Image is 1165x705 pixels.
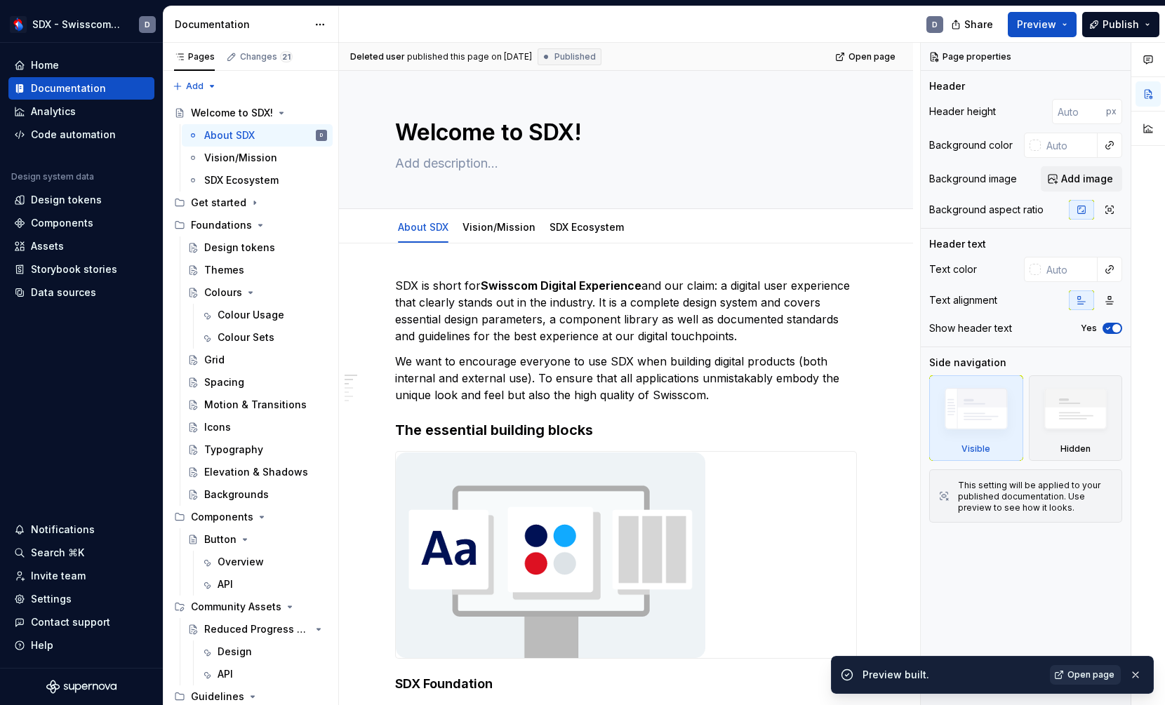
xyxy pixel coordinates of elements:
[218,667,233,681] div: API
[182,147,333,169] a: Vision/Mission
[398,221,448,233] a: About SDX
[174,51,215,62] div: Pages
[929,356,1006,370] div: Side navigation
[1103,18,1139,32] span: Publish
[1081,323,1097,334] label: Yes
[8,518,154,541] button: Notifications
[929,237,986,251] div: Header text
[1017,18,1056,32] span: Preview
[175,18,307,32] div: Documentation
[204,443,263,457] div: Typography
[31,216,93,230] div: Components
[31,58,59,72] div: Home
[10,16,27,33] img: fc0ed557-73b3-4f8f-bd58-0c7fdd7a87c5.png
[168,214,333,236] div: Foundations
[240,51,293,62] div: Changes
[195,326,333,349] a: Colour Sets
[395,353,857,403] p: We want to encourage everyone to use SDX when building digital products (both internal and extern...
[186,81,204,92] span: Add
[218,645,252,659] div: Design
[1008,12,1077,37] button: Preview
[182,124,333,147] a: About SDXD
[396,452,706,658] img: 7327527b-33c6-4a24-9119-ecb4ea326b41.png
[31,262,117,276] div: Storybook stories
[929,293,997,307] div: Text alignment
[8,54,154,76] a: Home
[195,573,333,596] a: API
[204,241,275,255] div: Design tokens
[182,394,333,416] a: Motion & Transitions
[544,212,630,241] div: SDX Ecosystem
[395,277,857,344] p: SDX is short for and our claim: a digital user experience that clearly stands out in the industry...
[848,51,896,62] span: Open page
[8,611,154,633] button: Contact support
[204,128,255,142] div: About SDX
[195,640,333,663] a: Design
[191,690,244,704] div: Guidelines
[958,480,1113,513] div: This setting will be applied to your published documentation. Use preview to see how it looks.
[182,416,333,438] a: Icons
[863,668,1041,682] div: Preview built.
[3,9,160,39] button: SDX - Swisscom Digital ExperienceD
[168,192,333,214] div: Get started
[218,555,264,569] div: Overview
[8,189,154,211] a: Design tokens
[204,173,279,187] div: SDX Ecosystem
[8,212,154,234] a: Components
[204,286,242,300] div: Colours
[182,169,333,192] a: SDX Ecosystem
[392,116,854,149] textarea: Welcome to SDX!
[204,488,269,502] div: Backgrounds
[182,259,333,281] a: Themes
[218,577,233,591] div: API
[554,51,596,62] span: Published
[1041,166,1122,192] button: Add image
[46,680,116,694] a: Supernova Logo
[204,375,244,389] div: Spacing
[8,258,154,281] a: Storybook stories
[1061,172,1113,186] span: Add image
[204,398,307,412] div: Motion & Transitions
[1052,99,1106,124] input: Auto
[168,102,333,124] a: Welcome to SDX!
[182,438,333,461] a: Typography
[8,565,154,587] a: Invite team
[31,128,116,142] div: Code automation
[1050,665,1121,685] a: Open page
[8,634,154,657] button: Help
[929,79,965,93] div: Header
[182,461,333,483] a: Elevation & Shadows
[1041,133,1098,158] input: Auto
[31,638,53,652] div: Help
[481,278,641,293] strong: Swisscom Digital Experience
[1041,257,1098,282] input: Auto
[320,128,323,142] div: D
[1060,443,1091,455] div: Hidden
[218,308,284,322] div: Colour Usage
[280,51,293,62] span: 21
[1082,12,1159,37] button: Publish
[182,528,333,551] a: Button
[204,465,308,479] div: Elevation & Shadows
[929,105,996,119] div: Header height
[168,76,221,96] button: Add
[929,203,1044,217] div: Background aspect ratio
[1067,669,1114,680] span: Open page
[31,239,64,253] div: Assets
[350,51,405,62] span: Deleted user
[204,263,244,277] div: Themes
[31,546,84,560] div: Search ⌘K
[168,596,333,618] div: Community Assets
[932,19,938,30] div: D
[462,221,535,233] a: Vision/Mission
[204,532,237,546] div: Button
[204,622,310,636] div: Reduced Progress Stepper
[31,286,96,300] div: Data sources
[11,171,94,182] div: Design system data
[182,281,333,304] a: Colours
[8,542,154,564] button: Search ⌘K
[8,281,154,304] a: Data sources
[204,151,277,165] div: Vision/Mission
[1029,375,1123,461] div: Hidden
[31,592,72,606] div: Settings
